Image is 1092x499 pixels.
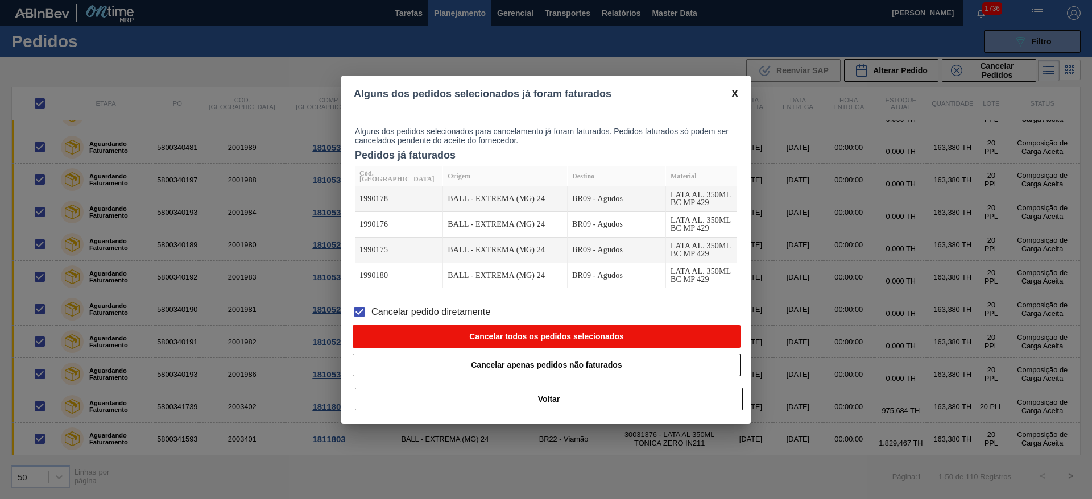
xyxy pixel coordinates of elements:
td: BALL - EXTREMA (MG) 24 [443,212,568,238]
div: Pedidos já faturados [355,149,737,161]
td: 1990178 [355,186,443,212]
button: Voltar [355,388,743,410]
span: Alguns dos pedidos selecionados já foram faturados [354,88,611,100]
span: Cancelar pedido diretamente [371,305,491,319]
td: 1990180 [355,263,443,289]
td: LATA AL. 350ML BC MP 429 [666,238,737,263]
th: Cód. [GEOGRAPHIC_DATA] [355,166,443,186]
td: BALL - EXTREMA (MG) 24 [443,238,568,263]
td: BR09 - Agudos [568,212,666,238]
button: Cancelar todos os pedidos selecionados [353,325,741,348]
td: LATA AL. 350ML BC MP 429 [666,186,737,212]
th: Material [666,166,737,186]
button: Cancelar apenas pedidos não faturados [353,354,741,376]
td: BR09 - Agudos [568,238,666,263]
th: Origem [443,166,568,186]
td: BR09 - Agudos [568,263,666,289]
td: BALL - EXTREMA (MG) 24 [443,263,568,289]
td: BR09 - Agudos [568,186,666,212]
th: Destino [568,166,666,186]
td: LATA AL. 350ML BC MP 429 [666,212,737,238]
td: 1990175 [355,238,443,263]
p: Alguns dos pedidos selecionados para cancelamento já foram faturados. Pedidos faturados só podem ... [355,127,737,145]
td: 1990176 [355,212,443,238]
td: LATA AL. 350ML BC MP 429 [666,263,737,289]
td: BALL - EXTREMA (MG) 24 [443,186,568,212]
